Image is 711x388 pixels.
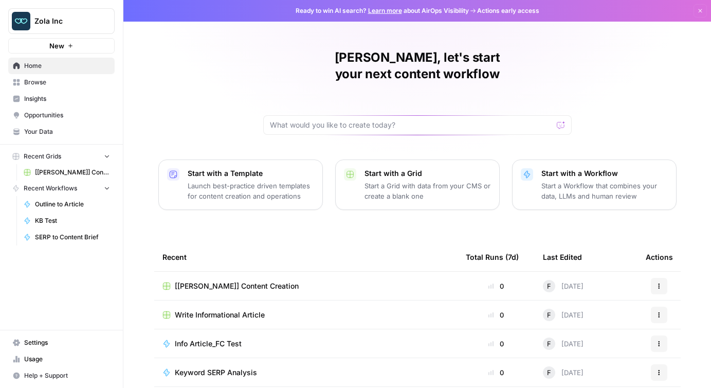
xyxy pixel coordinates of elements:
[8,181,115,196] button: Recent Workflows
[175,310,265,320] span: Write Informational Article
[466,310,526,320] div: 0
[24,127,110,136] span: Your Data
[19,229,115,245] a: SERP to Content Brief
[543,366,584,379] div: [DATE]
[8,91,115,107] a: Insights
[466,281,526,291] div: 0
[8,74,115,91] a: Browse
[162,367,449,378] a: Keyword SERP Analysis
[466,367,526,378] div: 0
[8,124,115,140] a: Your Data
[188,181,314,201] p: Launch best-practice driven templates for content creation and operations
[175,339,242,349] span: Info Article_FC Test
[296,6,469,15] span: Ready to win AI search? about AirOps Visibility
[466,243,519,271] div: Total Runs (7d)
[8,334,115,351] a: Settings
[175,281,299,291] span: [[PERSON_NAME]] Content Creation
[646,243,673,271] div: Actions
[543,280,584,292] div: [DATE]
[543,338,584,350] div: [DATE]
[547,281,551,291] span: F
[541,168,668,179] p: Start with a Workflow
[24,152,61,161] span: Recent Grids
[8,351,115,367] a: Usage
[34,16,97,26] span: Zola Inc
[512,160,677,210] button: Start with a WorkflowStart a Workflow that combines your data, LLMs and human review
[547,367,551,378] span: F
[24,355,110,364] span: Usage
[543,243,582,271] div: Last Edited
[19,196,115,213] a: Outline to Article
[12,12,30,30] img: Zola Inc Logo
[158,160,323,210] button: Start with a TemplateLaunch best-practice driven templates for content creation and operations
[466,339,526,349] div: 0
[364,181,491,201] p: Start a Grid with data from your CMS or create a blank one
[162,339,449,349] a: Info Article_FC Test
[162,310,449,320] a: Write Informational Article
[24,338,110,347] span: Settings
[175,367,257,378] span: Keyword SERP Analysis
[543,309,584,321] div: [DATE]
[547,339,551,349] span: F
[35,216,110,225] span: KB Test
[24,61,110,70] span: Home
[19,213,115,229] a: KB Test
[24,371,110,380] span: Help + Support
[270,120,553,130] input: What would you like to create today?
[35,168,110,177] span: [[PERSON_NAME]] Content Creation
[35,233,110,242] span: SERP to Content Brief
[541,181,668,201] p: Start a Workflow that combines your data, LLMs and human review
[19,164,115,181] a: [[PERSON_NAME]] Content Creation
[24,94,110,103] span: Insights
[8,58,115,74] a: Home
[162,281,449,291] a: [[PERSON_NAME]] Content Creation
[24,184,77,193] span: Recent Workflows
[8,8,115,34] button: Workspace: Zola Inc
[8,149,115,164] button: Recent Grids
[547,310,551,320] span: F
[24,78,110,87] span: Browse
[162,243,449,271] div: Recent
[8,367,115,384] button: Help + Support
[335,160,500,210] button: Start with a GridStart a Grid with data from your CMS or create a blank one
[8,38,115,54] button: New
[35,200,110,209] span: Outline to Article
[8,107,115,124] a: Opportunities
[364,168,491,179] p: Start with a Grid
[24,111,110,120] span: Opportunities
[188,168,314,179] p: Start with a Template
[368,7,402,14] a: Learn more
[263,49,572,82] h1: [PERSON_NAME], let's start your next content workflow
[49,41,64,51] span: New
[477,6,539,15] span: Actions early access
